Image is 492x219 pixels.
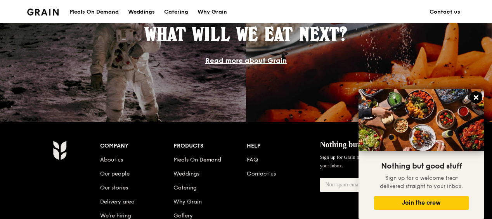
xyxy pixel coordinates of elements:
span: What will we eat next? [145,23,347,45]
img: Grain [53,141,66,160]
div: Help [247,141,320,151]
input: Non-spam email address [320,178,406,192]
a: FAQ [247,156,258,163]
a: Contact us [425,0,465,24]
span: Nothing but good stuff [320,140,395,149]
a: Our people [100,170,130,177]
button: Close [470,91,482,104]
span: Sign up for Grain mail and get a welcome treat delivered straight to your inbox. [320,154,456,169]
a: Contact us [247,170,276,177]
a: Catering [173,184,197,191]
a: Meals On Demand [173,156,221,163]
img: DSC07876-Edit02-Large.jpeg [359,89,484,151]
div: Products [173,141,247,151]
a: About us [100,156,123,163]
div: Catering [164,0,188,24]
a: Catering [159,0,193,24]
a: Read more about Grain [205,56,287,65]
div: Why Grain [197,0,227,24]
a: We’re hiring [100,212,131,219]
div: Weddings [128,0,155,24]
img: Grain [27,9,59,16]
span: Nothing but good stuff [381,162,462,171]
button: Join the crew [374,196,469,210]
a: Weddings [173,170,199,177]
div: Meals On Demand [69,0,119,24]
a: Delivery area [100,198,135,205]
a: Why Grain [173,198,202,205]
a: Gallery [173,212,193,219]
a: Why Grain [193,0,232,24]
a: Weddings [123,0,159,24]
span: Sign up for a welcome treat delivered straight to your inbox. [380,175,463,189]
a: Our stories [100,184,128,191]
div: Company [100,141,173,151]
